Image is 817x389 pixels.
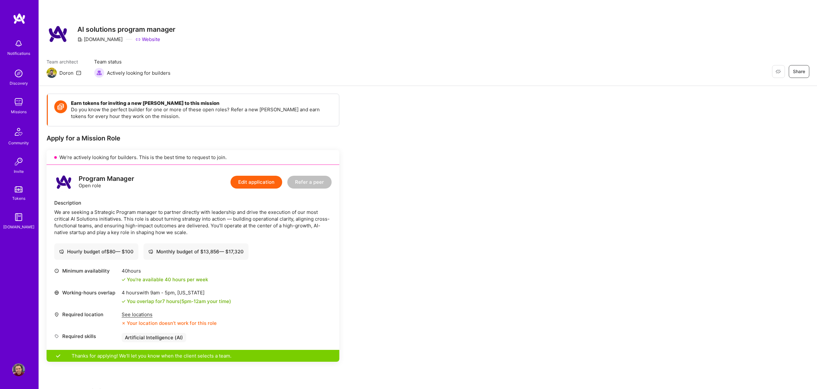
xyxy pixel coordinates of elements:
[122,300,126,303] i: icon Check
[47,350,339,362] div: Thanks for applying! We'll let you know when the client selects a team.
[59,249,64,254] i: icon Cash
[77,37,83,42] i: icon CompanyGray
[94,58,170,65] span: Team status
[148,248,244,255] div: Monthly budget of $ 13,856 — $ 17,320
[13,13,26,24] img: logo
[181,298,206,304] span: 5pm - 12am
[12,67,25,80] img: discovery
[54,199,332,206] div: Description
[54,268,59,273] i: icon Clock
[59,248,134,255] div: Hourly budget of $ 80 — $ 100
[122,267,208,274] div: 40 hours
[12,195,25,202] div: Tokens
[54,333,118,340] div: Required skills
[47,134,339,142] div: Apply for a Mission Role
[47,58,81,65] span: Team architect
[789,65,809,78] button: Share
[127,298,231,305] div: You overlap for 7 hours ( your time)
[54,289,118,296] div: Working-hours overlap
[107,70,170,76] span: Actively looking for builders
[122,289,231,296] div: 4 hours with [US_STATE]
[12,155,25,168] img: Invite
[54,334,59,339] i: icon Tag
[11,108,27,115] div: Missions
[122,311,217,318] div: See locations
[122,333,186,342] div: Artificial Intelligence (AI)
[122,321,126,325] i: icon CloseOrange
[54,173,74,192] img: logo
[54,290,59,295] i: icon World
[54,312,59,317] i: icon Location
[12,37,25,50] img: bell
[54,311,118,318] div: Required location
[47,68,57,78] img: Team Architect
[12,96,25,108] img: teamwork
[14,168,24,175] div: Invite
[15,186,22,192] img: tokens
[8,140,29,146] div: Community
[11,363,27,376] a: User Avatar
[230,176,282,189] button: Edit application
[76,70,81,75] i: icon Mail
[122,278,126,282] i: icon Check
[77,36,123,43] div: [DOMAIN_NAME]
[10,80,28,87] div: Discovery
[122,320,217,326] div: Your location doesn’t work for this role
[148,249,153,254] i: icon Cash
[77,25,175,33] h3: AI solutions program manager
[149,290,177,296] span: 9am - 5pm ,
[54,267,118,274] div: Minimum availability
[11,124,26,140] img: Community
[47,150,339,165] div: We’re actively looking for builders. This is the best time to request to join.
[12,363,25,376] img: User Avatar
[122,276,208,283] div: You're available 40 hours per week
[7,50,30,57] div: Notifications
[47,22,70,46] img: Company Logo
[12,211,25,224] img: guide book
[79,175,134,189] div: Open role
[71,100,333,106] h4: Earn tokens for inviting a new [PERSON_NAME] to this mission
[94,68,104,78] img: Actively looking for builders
[3,224,34,230] div: [DOMAIN_NAME]
[793,68,805,75] span: Share
[79,175,134,182] div: Program Manager
[54,100,67,113] img: Token icon
[59,70,74,76] div: Doron
[54,209,332,236] div: We are seeking a Strategic Program manager to partner directly with leadership and drive the exec...
[71,106,333,120] p: Do you know the perfect builder for one or more of these open roles? Refer a new [PERSON_NAME] an...
[287,176,332,189] button: Refer a peer
[776,69,781,74] i: icon EyeClosed
[135,36,160,43] a: Website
